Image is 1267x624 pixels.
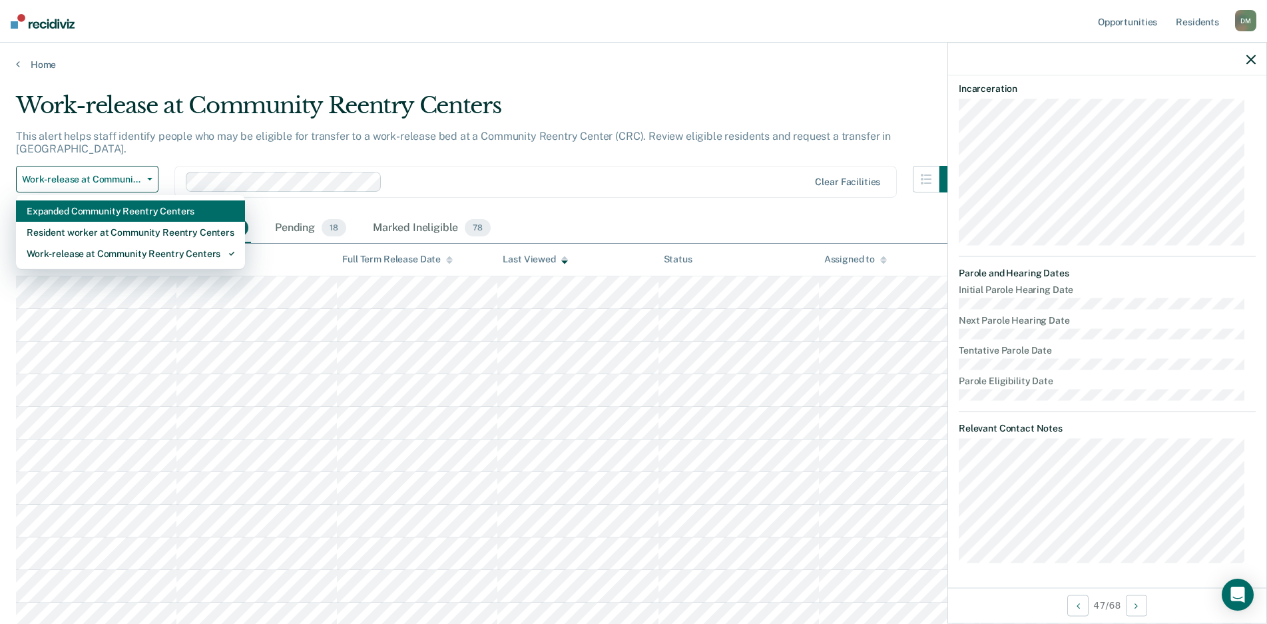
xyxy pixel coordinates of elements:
div: Assigned to [824,254,887,265]
dt: Next Parole Hearing Date [959,314,1256,326]
span: Work-release at Community Reentry Centers [22,174,142,185]
div: Last Viewed [503,254,567,265]
span: 18 [322,219,346,236]
dt: Incarceration [959,83,1256,94]
a: Home [16,59,1251,71]
div: D M [1235,10,1256,31]
div: 47 / 68 [948,587,1266,623]
p: This alert helps staff identify people who may be eligible for transfer to a work-release bed at ... [16,130,891,155]
div: Status [664,254,692,265]
button: Previous Opportunity [1067,595,1089,616]
div: Clear facilities [815,176,880,188]
dt: Initial Parole Hearing Date [959,284,1256,296]
div: Work-release at Community Reentry Centers [16,92,966,130]
dt: Tentative Parole Date [959,345,1256,356]
div: Work-release at Community Reentry Centers [27,243,234,264]
div: Resident worker at Community Reentry Centers [27,222,234,243]
dt: Parole Eligibility Date [959,376,1256,387]
div: Open Intercom Messenger [1222,579,1254,611]
img: Recidiviz [11,14,75,29]
dt: Parole and Hearing Dates [959,268,1256,279]
div: Pending [272,214,349,243]
span: 78 [465,219,491,236]
button: Next Opportunity [1126,595,1147,616]
div: Full Term Release Date [342,254,453,265]
div: Marked Ineligible [370,214,493,243]
dt: Relevant Contact Notes [959,422,1256,434]
div: Expanded Community Reentry Centers [27,200,234,222]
